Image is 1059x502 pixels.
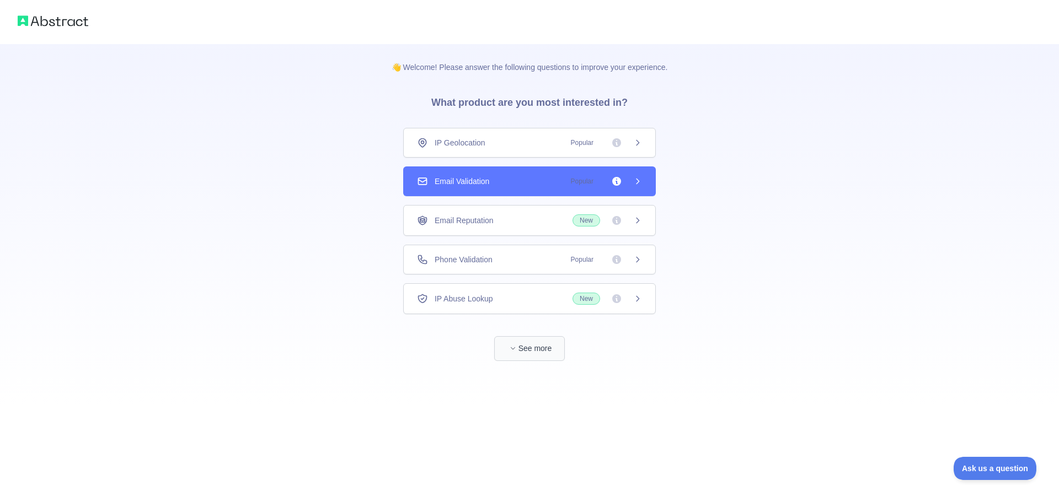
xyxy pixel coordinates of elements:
[573,293,600,305] span: New
[494,336,565,361] button: See more
[954,457,1037,480] iframe: Toggle Customer Support
[435,293,493,304] span: IP Abuse Lookup
[435,176,489,187] span: Email Validation
[18,13,88,29] img: Abstract logo
[435,137,485,148] span: IP Geolocation
[435,254,493,265] span: Phone Validation
[564,254,600,265] span: Popular
[573,214,600,226] span: New
[414,73,645,128] h3: What product are you most interested in?
[564,137,600,148] span: Popular
[374,44,686,73] p: 👋 Welcome! Please answer the following questions to improve your experience.
[564,176,600,187] span: Popular
[435,215,494,226] span: Email Reputation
